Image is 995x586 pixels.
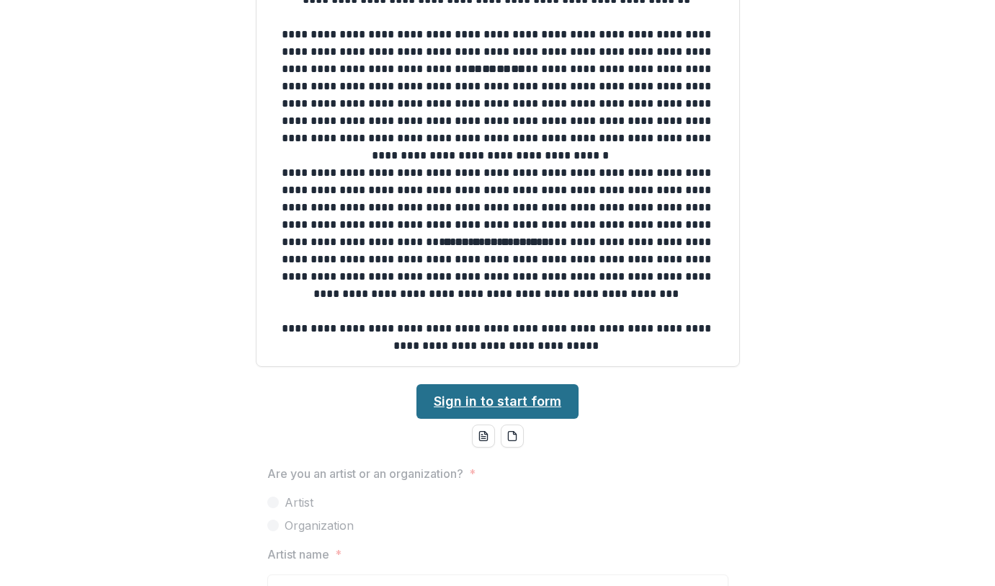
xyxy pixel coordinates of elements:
[285,517,354,534] span: Organization
[267,465,463,482] p: Are you an artist or an organization?
[472,425,495,448] button: word-download
[267,546,329,563] p: Artist name
[285,494,313,511] span: Artist
[416,384,579,419] a: Sign in to start form
[501,425,524,448] button: pdf-download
